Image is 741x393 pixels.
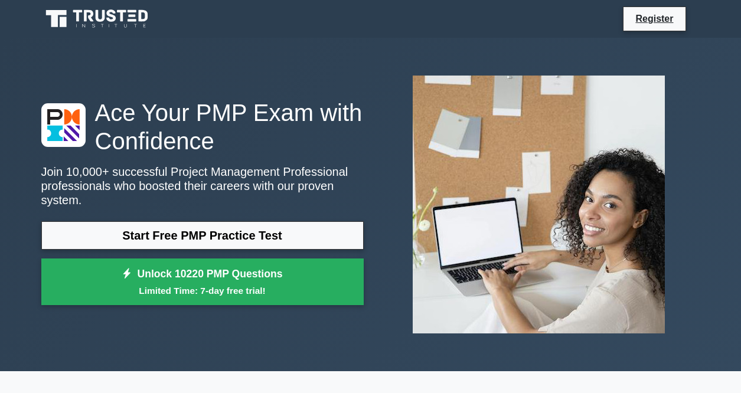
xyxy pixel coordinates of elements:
[41,258,364,306] a: Unlock 10220 PMP QuestionsLimited Time: 7-day free trial!
[41,99,364,155] h1: Ace Your PMP Exam with Confidence
[56,284,349,297] small: Limited Time: 7-day free trial!
[628,11,680,26] a: Register
[41,165,364,207] p: Join 10,000+ successful Project Management Professional professionals who boosted their careers w...
[41,221,364,250] a: Start Free PMP Practice Test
